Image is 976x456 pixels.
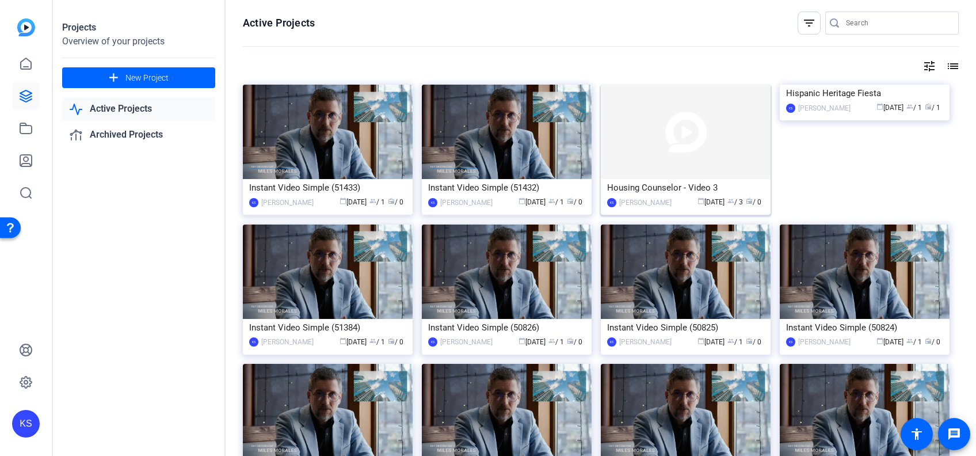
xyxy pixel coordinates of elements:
mat-icon: accessibility [910,427,924,441]
div: Instant Video Simple (50826) [428,319,585,336]
div: Overview of your projects [62,35,215,48]
div: KS [786,337,795,347]
span: [DATE] [697,198,725,206]
mat-icon: tune [922,59,936,73]
div: KS [607,337,616,347]
span: / 1 [548,198,564,206]
span: group [906,337,913,344]
span: group [548,337,555,344]
span: / 1 [906,338,922,346]
span: calendar_today [876,337,883,344]
span: [DATE] [876,104,903,112]
span: calendar_today [340,197,346,204]
span: radio [567,337,574,344]
span: radio [388,197,395,204]
div: Hispanic Heritage Fiesta [786,85,943,102]
div: KS [12,410,40,438]
button: New Project [62,67,215,88]
span: / 1 [369,338,385,346]
mat-icon: add [106,71,121,85]
div: Housing Counselor - Video 3 [607,179,764,196]
div: [PERSON_NAME] [261,336,314,348]
div: [PERSON_NAME] [261,197,314,208]
span: [DATE] [340,198,367,206]
span: [DATE] [876,338,903,346]
div: Instant Video Simple (50825) [607,319,764,336]
span: New Project [125,72,169,84]
span: / 1 [369,198,385,206]
div: KS [607,198,616,207]
span: calendar_today [697,337,704,344]
div: Instant Video Simple (50824) [786,319,943,336]
span: / 0 [567,198,582,206]
div: KS [428,198,437,207]
span: radio [925,337,932,344]
span: [DATE] [340,338,367,346]
div: Instant Video Simple (51433) [249,179,406,196]
span: calendar_today [697,197,704,204]
mat-icon: filter_list [802,16,816,30]
span: calendar_today [518,197,525,204]
span: / 0 [746,198,761,206]
span: / 1 [548,338,564,346]
span: [DATE] [697,338,725,346]
span: / 0 [567,338,582,346]
span: radio [388,337,395,344]
div: [PERSON_NAME] [798,336,851,348]
span: / 1 [727,338,743,346]
span: radio [567,197,574,204]
span: / 0 [388,198,403,206]
input: Search [846,16,950,30]
div: Instant Video Simple (51432) [428,179,585,196]
div: [PERSON_NAME] [619,197,672,208]
div: [PERSON_NAME] [440,336,493,348]
span: radio [746,337,753,344]
span: [DATE] [518,198,546,206]
h1: Active Projects [243,16,315,30]
span: / 3 [727,198,743,206]
div: KS [249,337,258,347]
span: [DATE] [518,338,546,346]
div: [PERSON_NAME] [440,197,493,208]
span: group [906,103,913,110]
div: KS [428,337,437,347]
mat-icon: list [945,59,959,73]
span: / 0 [388,338,403,346]
span: radio [925,103,932,110]
div: Instant Video Simple (51384) [249,319,406,336]
span: group [727,197,734,204]
a: Archived Projects [62,123,215,147]
span: calendar_today [340,337,346,344]
span: / 1 [906,104,922,112]
span: / 0 [925,338,940,346]
span: / 1 [925,104,940,112]
div: KS [249,198,258,207]
span: group [727,337,734,344]
span: group [548,197,555,204]
img: blue-gradient.svg [17,18,35,36]
div: [PERSON_NAME] [798,102,851,114]
div: KS [786,104,795,113]
span: group [369,197,376,204]
span: calendar_today [518,337,525,344]
a: Active Projects [62,97,215,121]
span: group [369,337,376,344]
div: [PERSON_NAME] [619,336,672,348]
span: radio [746,197,753,204]
mat-icon: message [947,427,961,441]
span: calendar_today [876,103,883,110]
span: / 0 [746,338,761,346]
div: Projects [62,21,215,35]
